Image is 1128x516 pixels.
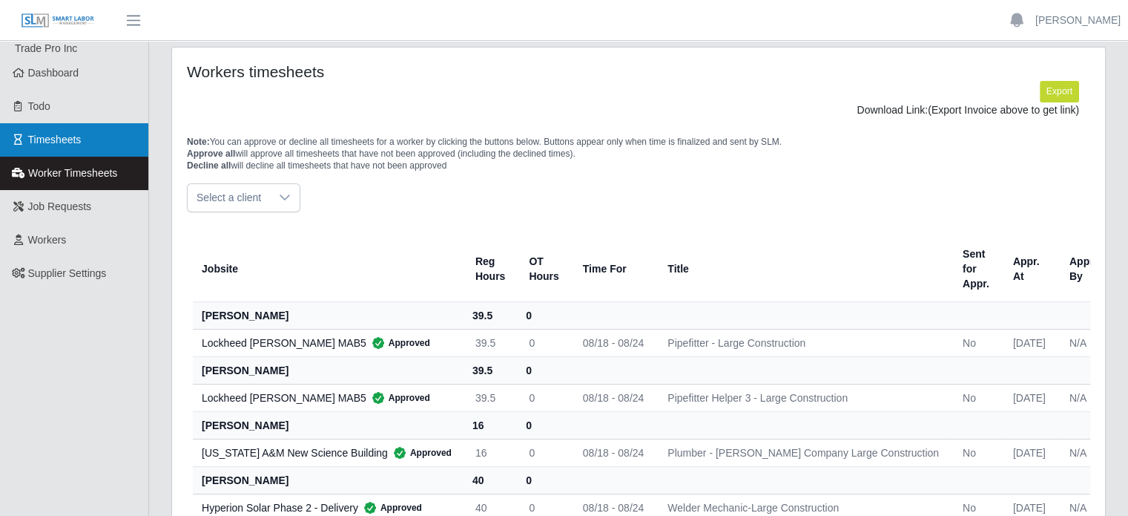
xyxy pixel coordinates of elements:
td: Pipefitter Helper 3 - Large Construction [656,384,951,411]
td: 08/18 - 08/24 [571,384,656,411]
td: [DATE] [1001,439,1058,466]
td: [DATE] [1001,329,1058,356]
span: Select a client [188,184,270,212]
h4: Workers timesheets [187,62,550,81]
span: Approved [358,500,422,515]
th: 39.5 [464,301,517,329]
td: No [951,384,1001,411]
th: Jobsite [193,236,464,302]
td: No [951,329,1001,356]
th: 0 [517,301,570,329]
img: SLM Logo [21,13,95,29]
span: Note: [187,137,210,147]
td: 0 [517,439,570,466]
th: [PERSON_NAME] [193,356,464,384]
div: [US_STATE] A&M New Science Building [202,445,452,460]
td: 08/18 - 08/24 [571,439,656,466]
div: Lockheed [PERSON_NAME] MAB5 [202,391,452,405]
th: 40 [464,466,517,494]
span: Timesheets [28,134,82,146]
th: Appr. By [1058,236,1108,302]
th: 0 [517,466,570,494]
th: [PERSON_NAME] [193,411,464,439]
div: Download Link: [198,102,1079,118]
td: Pipefitter - Large Construction [656,329,951,356]
td: Plumber - [PERSON_NAME] Company Large Construction [656,439,951,466]
span: Decline all [187,160,231,171]
th: [PERSON_NAME] [193,466,464,494]
th: 0 [517,411,570,439]
td: 39.5 [464,329,517,356]
th: Reg Hours [464,236,517,302]
span: Dashboard [28,67,79,79]
span: Worker Timesheets [28,167,117,179]
th: 16 [464,411,517,439]
a: [PERSON_NAME] [1035,13,1121,28]
span: Approved [366,336,430,350]
td: 16 [464,439,517,466]
button: Export [1040,81,1079,102]
td: No [951,439,1001,466]
td: N/A [1058,384,1108,411]
span: Workers [28,234,67,246]
div: Lockheed [PERSON_NAME] MAB5 [202,336,452,350]
td: 08/18 - 08/24 [571,329,656,356]
p: You can approve or decline all timesheets for a worker by clicking the buttons below. Buttons app... [187,136,1090,172]
span: Todo [28,100,50,112]
span: Job Requests [28,200,92,212]
span: Trade Pro Inc [15,42,77,54]
th: Sent for Appr. [951,236,1001,302]
th: 39.5 [464,356,517,384]
th: Appr. At [1001,236,1058,302]
th: [PERSON_NAME] [193,301,464,329]
td: N/A [1058,329,1108,356]
th: OT Hours [517,236,570,302]
td: 0 [517,329,570,356]
span: Approved [388,445,452,460]
td: 0 [517,384,570,411]
th: 0 [517,356,570,384]
div: Hyperion Solar Phase 2 - Delivery [202,500,452,515]
span: Approve all [187,148,235,159]
td: 39.5 [464,384,517,411]
span: Approved [366,391,430,405]
span: (Export Invoice above to get link) [928,104,1079,116]
th: Time For [571,236,656,302]
th: Title [656,236,951,302]
span: Supplier Settings [28,267,107,279]
td: [DATE] [1001,384,1058,411]
td: N/A [1058,439,1108,466]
